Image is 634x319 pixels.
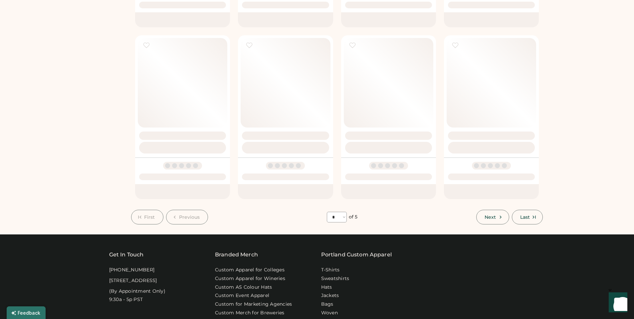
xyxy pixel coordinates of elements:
button: First [131,210,163,224]
iframe: Front Chat [602,289,631,318]
a: Custom Apparel for Wineries [215,275,285,282]
a: Bags [321,301,333,308]
div: of 5 [349,214,357,220]
div: [STREET_ADDRESS] [109,277,157,284]
a: Portland Custom Apparel [321,251,392,259]
button: Previous [166,210,208,224]
div: 9:30a - 5p PST [109,296,143,303]
div: Branded Merch [215,251,258,259]
div: (By Appointment Only) [109,288,165,295]
span: Last [520,215,530,219]
a: Custom for Marketing Agencies [215,301,292,308]
span: First [144,215,155,219]
a: Sweatshirts [321,275,349,282]
a: Woven [321,310,338,316]
button: Next [476,210,509,224]
a: Custom Event Apparel [215,292,269,299]
a: T-Shirts [321,267,340,273]
a: Hats [321,284,332,291]
button: Last [512,210,543,224]
div: [PHONE_NUMBER] [109,267,155,273]
div: Get In Touch [109,251,144,259]
span: Next [485,215,496,219]
a: Custom Merch for Breweries [215,310,285,316]
a: Jackets [321,292,339,299]
span: Previous [179,215,200,219]
a: Custom AS Colour Hats [215,284,272,291]
a: Custom Apparel for Colleges [215,267,285,273]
